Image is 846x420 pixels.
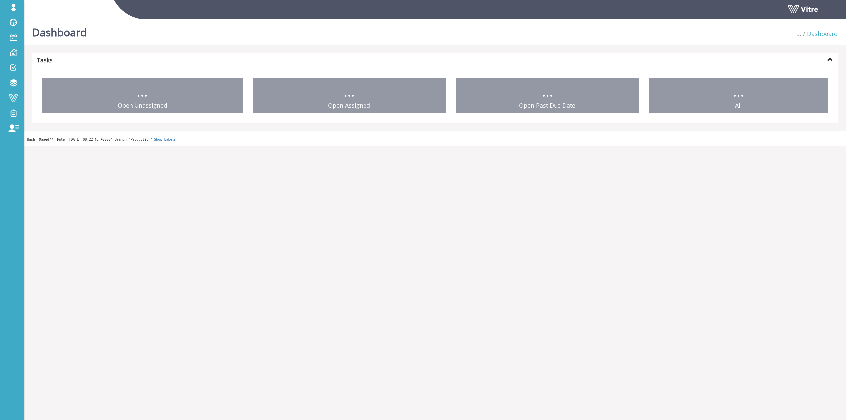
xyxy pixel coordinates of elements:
span: Open Past Due Date [519,101,575,109]
span: ... [796,30,801,38]
span: ... [344,82,355,101]
span: ... [733,82,744,101]
a: ... Open Unassigned [42,78,243,113]
span: All [735,101,742,109]
span: ... [542,82,553,101]
a: ... All [649,78,828,113]
li: Dashboard [801,30,838,38]
a: ... Open Past Due Date [456,78,639,113]
a: ... Open Assigned [253,78,446,113]
h1: Dashboard [32,17,87,45]
strong: Tasks [37,56,53,64]
span: Open Assigned [328,101,370,109]
a: Show Labels [154,138,176,141]
span: Hash '9aaed77' Date '[DATE] 08:22:05 +0000' Branch 'Production' [27,138,152,141]
span: Open Unassigned [118,101,167,109]
span: ... [137,82,148,101]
